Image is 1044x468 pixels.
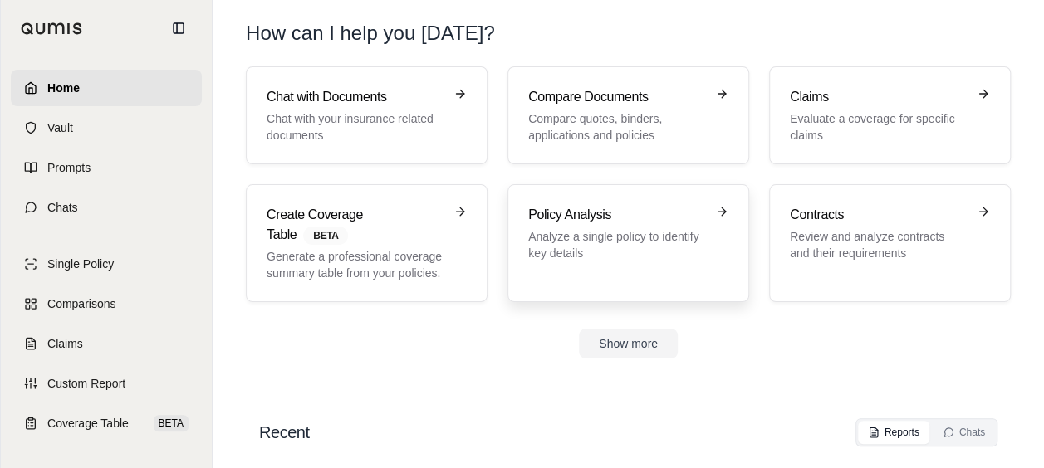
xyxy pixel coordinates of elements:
[11,149,202,186] a: Prompts
[11,110,202,146] a: Vault
[47,159,91,176] span: Prompts
[790,110,967,144] p: Evaluate a coverage for specific claims
[303,227,348,245] span: BETA
[528,228,705,261] p: Analyze a single policy to identify key details
[11,405,202,441] a: Coverage TableBETA
[11,70,202,106] a: Home
[246,184,488,302] a: Create Coverage TableBETAGenerate a professional coverage summary table from your policies.
[47,335,83,352] span: Claims
[528,87,705,107] h3: Compare Documents
[165,15,192,41] button: Collapse sidebar
[47,295,115,312] span: Comparisons
[246,20,1011,46] h1: How can I help you [DATE]?
[769,66,1011,164] a: ClaimsEvaluate a coverage for specific claims
[11,365,202,402] a: Custom Report
[267,87,444,107] h3: Chat with Documents
[246,66,488,164] a: Chat with DocumentsChat with your insurance related documents
[47,256,114,272] span: Single Policy
[267,110,444,144] p: Chat with your insurance related documents
[47,119,73,136] span: Vault
[11,246,202,282] a: Single Policy
[11,325,202,362] a: Claims
[11,285,202,322] a: Comparisons
[47,80,80,96] span: Home
[47,199,78,216] span: Chats
[858,421,929,444] button: Reports
[933,421,995,444] button: Chats
[790,87,967,107] h3: Claims
[579,329,678,358] button: Show more
[507,184,749,302] a: Policy AnalysisAnalyze a single policy to identify key details
[267,205,444,245] h3: Create Coverage Table
[868,426,919,439] div: Reports
[11,189,202,226] a: Chats
[259,421,309,444] h2: Recent
[528,110,705,144] p: Compare quotes, binders, applications and policies
[790,228,967,261] p: Review and analyze contracts and their requirements
[943,426,985,439] div: Chats
[267,248,444,281] p: Generate a professional coverage summary table from your policies.
[47,415,129,431] span: Coverage Table
[154,415,189,431] span: BETA
[790,205,967,225] h3: Contracts
[769,184,1011,302] a: ContractsReview and analyze contracts and their requirements
[21,22,83,35] img: Qumis Logo
[528,205,705,225] h3: Policy Analysis
[47,375,125,392] span: Custom Report
[507,66,749,164] a: Compare DocumentsCompare quotes, binders, applications and policies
